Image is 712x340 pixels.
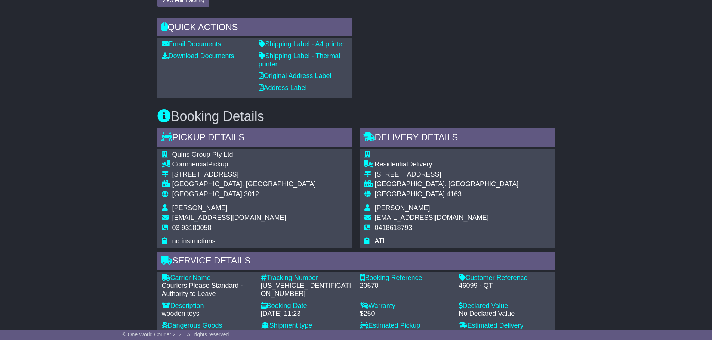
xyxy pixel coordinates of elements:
[360,128,555,149] div: Delivery Details
[375,214,489,221] span: [EMAIL_ADDRESS][DOMAIN_NAME]
[162,282,253,298] div: Couriers Please Standard - Authority to Leave
[375,237,387,245] span: ATL
[162,322,253,330] div: Dangerous Goods
[459,282,551,290] div: 46099 - QT
[157,18,352,38] div: Quick Actions
[375,190,445,198] span: [GEOGRAPHIC_DATA]
[244,190,259,198] span: 3012
[261,302,352,310] div: Booking Date
[259,84,307,91] a: Address Label
[261,310,352,318] div: [DATE] 11:23
[375,180,519,188] div: [GEOGRAPHIC_DATA], [GEOGRAPHIC_DATA]
[459,310,551,318] div: No Declared Value
[162,310,253,318] div: wooden toys
[172,160,208,168] span: Commercial
[259,52,340,68] a: Shipping Label - Thermal printer
[172,160,316,169] div: Pickup
[375,160,519,169] div: Delivery
[157,252,555,272] div: Service Details
[375,224,412,231] span: 0418618793
[172,180,316,188] div: [GEOGRAPHIC_DATA], [GEOGRAPHIC_DATA]
[162,52,234,60] a: Download Documents
[261,322,352,330] div: Shipment type
[157,128,352,149] div: Pickup Details
[459,302,551,310] div: Declared Value
[172,237,216,245] span: no instructions
[261,274,352,282] div: Tracking Number
[172,214,286,221] span: [EMAIL_ADDRESS][DOMAIN_NAME]
[162,40,221,48] a: Email Documents
[259,72,332,79] a: Original Address Label
[375,160,408,168] span: Residential
[172,171,316,179] div: [STREET_ADDRESS]
[172,204,228,212] span: [PERSON_NAME]
[360,302,451,310] div: Warranty
[261,282,352,298] div: [US_VEHICLE_IDENTIFICATION_NUMBER]
[360,310,451,318] div: $250
[172,190,242,198] span: [GEOGRAPHIC_DATA]
[123,331,231,337] span: © One World Courier 2025. All rights reserved.
[162,302,253,310] div: Description
[162,274,253,282] div: Carrier Name
[157,109,555,124] h3: Booking Details
[172,224,212,231] span: 03 93180058
[375,171,519,179] div: [STREET_ADDRESS]
[459,274,551,282] div: Customer Reference
[360,274,451,282] div: Booking Reference
[375,204,430,212] span: [PERSON_NAME]
[447,190,462,198] span: 4163
[360,282,451,290] div: 20670
[172,151,233,158] span: Quins Group Pty Ltd
[259,40,345,48] a: Shipping Label - A4 printer
[459,322,551,330] div: Estimated Delivery
[360,322,451,330] div: Estimated Pickup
